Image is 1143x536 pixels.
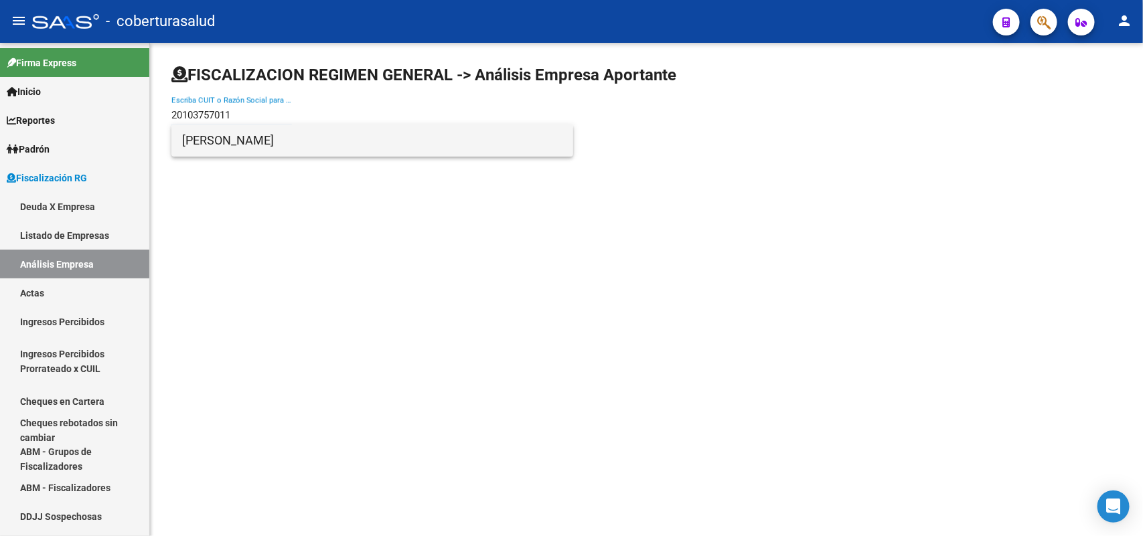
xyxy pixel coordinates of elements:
[1116,13,1132,29] mat-icon: person
[7,113,55,128] span: Reportes
[7,84,41,99] span: Inicio
[171,64,676,86] h1: FISCALIZACION REGIMEN GENERAL -> Análisis Empresa Aportante
[182,124,562,157] span: [PERSON_NAME]
[7,142,50,157] span: Padrón
[7,171,87,185] span: Fiscalización RG
[7,56,76,70] span: Firma Express
[1097,490,1130,523] div: Open Intercom Messenger
[106,7,215,36] span: - coberturasalud
[11,13,27,29] mat-icon: menu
